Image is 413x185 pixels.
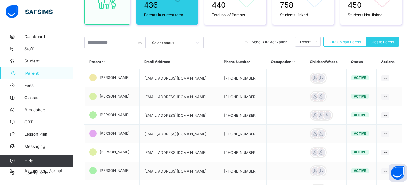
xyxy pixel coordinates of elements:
th: Actions [376,55,402,69]
span: [PERSON_NAME] [100,131,129,136]
td: [PHONE_NUMBER] [219,162,266,180]
td: [PHONE_NUMBER] [219,143,266,162]
button: Open asap [389,164,407,182]
span: [PERSON_NAME] [100,94,129,98]
span: 450 [348,1,394,9]
td: [EMAIL_ADDRESS][DOMAIN_NAME] [140,125,219,143]
img: safsims [6,5,53,18]
i: Sort in Ascending Order [101,59,106,64]
i: Sort in Ascending Order [291,59,297,64]
span: CBT [24,119,73,124]
span: Dashboard [24,34,73,39]
td: [PHONE_NUMBER] [219,125,266,143]
td: [EMAIL_ADDRESS][DOMAIN_NAME] [140,69,219,87]
th: Email Address [140,55,219,69]
span: Parents in current term [144,12,190,17]
th: Children/Wards [305,55,347,69]
td: [PHONE_NUMBER] [219,87,266,106]
span: Export [300,40,311,44]
span: Total no. of Parents [212,12,258,17]
span: Broadsheet [24,107,73,112]
span: Messaging [24,144,73,149]
td: [EMAIL_ADDRESS][DOMAIN_NAME] [140,87,219,106]
span: active [354,76,366,80]
td: [EMAIL_ADDRESS][DOMAIN_NAME] [140,143,219,162]
th: Status [346,55,376,69]
th: Parent [85,55,140,69]
span: Bulk Upload Parent [328,40,361,44]
th: Occupation [266,55,305,69]
span: 436 [144,1,190,9]
span: active [354,169,366,173]
span: [PERSON_NAME] [100,150,129,154]
span: active [354,150,366,154]
span: Students Not-linked [348,12,394,17]
span: Help [24,158,73,163]
span: Create Parent [371,40,394,44]
span: Classes [24,95,73,100]
td: [PHONE_NUMBER] [219,106,266,125]
span: active [354,94,366,98]
span: [PERSON_NAME] [100,168,129,173]
span: Staff [24,46,73,51]
span: 440 [212,1,258,9]
span: Fees [24,83,73,88]
span: active [354,131,366,136]
td: [PHONE_NUMBER] [219,69,266,87]
span: active [354,113,366,117]
span: Configuration [24,170,73,175]
span: [PERSON_NAME] [100,75,129,80]
span: Lesson Plan [24,132,73,137]
span: Students Linked [280,12,326,17]
span: Parent [25,71,73,76]
th: Phone Number [219,55,266,69]
span: 758 [280,1,326,9]
span: [PERSON_NAME] [100,112,129,117]
td: [EMAIL_ADDRESS][DOMAIN_NAME] [140,106,219,125]
div: Select status [152,41,192,45]
td: [EMAIL_ADDRESS][DOMAIN_NAME] [140,162,219,180]
span: Student [24,59,73,63]
span: Send Bulk Activation [252,40,287,44]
